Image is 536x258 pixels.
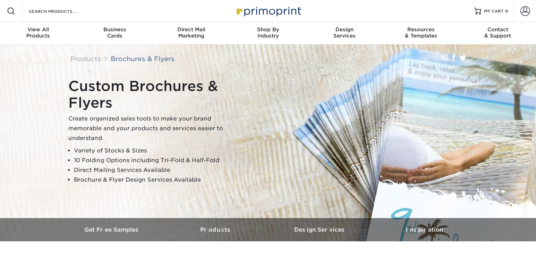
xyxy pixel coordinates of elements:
[74,165,242,175] li: Direct Mailing Services Available
[383,26,460,33] span: Resources
[230,26,306,39] div: Industry
[164,226,268,233] h3: Products
[230,22,306,44] a: Shop ByIndustry
[153,26,230,33] span: Direct Mail
[60,226,164,233] h3: Get Free Samples
[74,156,242,165] li: 10 Folding Options including Tri-Fold & Half-Fold
[459,26,536,39] div: & Support
[372,218,476,241] a: Inspiration
[111,55,175,63] a: Brochures & Flyers
[459,26,536,33] span: Contact
[268,226,372,233] h3: Design Services
[68,78,242,111] h1: Custom Brochures & Flyers
[505,9,508,14] span: 0
[484,8,504,14] span: MY CART
[383,26,460,39] div: & Templates
[459,22,536,44] a: Contact& Support
[77,26,153,39] div: Cards
[383,22,460,44] a: Resources& Templates
[306,22,383,44] a: DesignServices
[153,26,230,39] div: Marketing
[74,175,242,185] li: Brochure & Flyer Design Services Available
[268,218,372,241] a: Design Services
[60,218,164,241] a: Get Free Samples
[230,26,306,33] span: Shop By
[306,26,383,39] div: Services
[164,218,268,241] a: Products
[70,55,101,63] a: Products
[306,26,383,33] span: Design
[74,146,242,156] li: Variety of Stocks & Sizes
[372,226,476,233] h3: Inspiration
[28,7,96,15] input: SEARCH PRODUCTS.....
[68,114,242,143] p: Create organized sales tools to make your brand memorable and your products and services easier t...
[77,26,153,33] span: Business
[77,22,153,44] a: BusinessCards
[153,22,230,44] a: Direct MailMarketing
[233,3,303,18] img: Primoprint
